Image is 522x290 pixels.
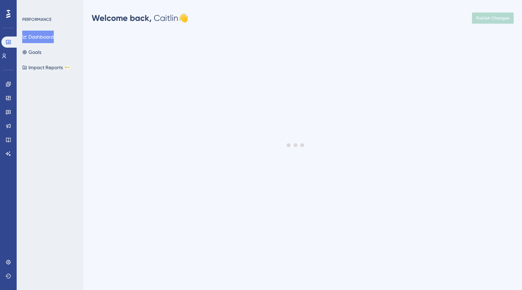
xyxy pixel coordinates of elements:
div: Caitlin 👋 [92,13,188,24]
button: Goals [22,46,41,58]
button: Publish Changes [472,13,514,24]
span: Welcome back, [92,13,152,23]
button: Dashboard [22,31,54,43]
span: Publish Changes [476,15,510,21]
div: BETA [64,66,70,69]
div: PERFORMANCE [22,17,51,22]
button: Impact ReportsBETA [22,61,70,74]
